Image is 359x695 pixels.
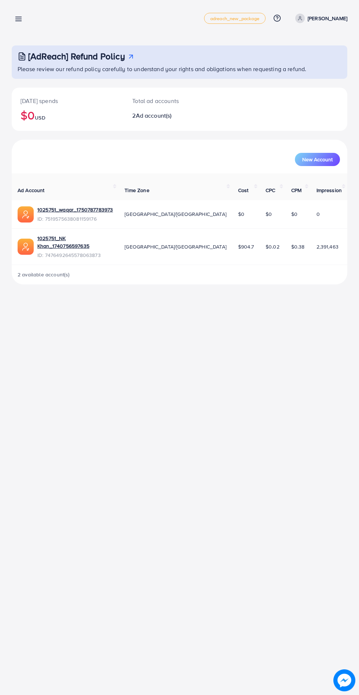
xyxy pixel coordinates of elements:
span: $904.7 [238,243,254,250]
span: USD [35,114,45,121]
span: Ad account(s) [136,111,172,119]
span: ID: 7476492645578063873 [37,251,113,259]
span: adreach_new_package [210,16,259,21]
p: [DATE] spends [21,96,115,105]
a: 1025751_NK Khan_1740756597635 [37,235,113,250]
span: CPC [266,187,275,194]
img: ic-ads-acc.e4c84228.svg [18,206,34,223]
img: ic-ads-acc.e4c84228.svg [18,239,34,255]
span: Time Zone [125,187,149,194]
a: adreach_new_package [204,13,266,24]
a: [PERSON_NAME] [292,14,347,23]
span: $0.38 [291,243,305,250]
span: Ad Account [18,187,45,194]
span: $0 [266,210,272,218]
p: Total ad accounts [132,96,199,105]
a: 1025751_waqar_1750787783973 [37,206,113,213]
span: Impression [317,187,342,194]
h2: 2 [132,112,199,119]
img: image [333,669,355,691]
span: $0 [238,210,244,218]
span: CPM [291,187,301,194]
span: 0 [317,210,320,218]
h2: $0 [21,108,115,122]
h3: [AdReach] Refund Policy [28,51,125,62]
span: $0.02 [266,243,280,250]
span: Cost [238,187,249,194]
span: New Account [302,157,333,162]
span: 2 available account(s) [18,271,70,278]
span: 2,391,463 [317,243,338,250]
p: Please review our refund policy carefully to understand your rights and obligations when requesti... [18,65,343,73]
span: [GEOGRAPHIC_DATA]/[GEOGRAPHIC_DATA] [125,243,226,250]
button: New Account [295,153,340,166]
p: [PERSON_NAME] [308,14,347,23]
span: $0 [291,210,297,218]
span: [GEOGRAPHIC_DATA]/[GEOGRAPHIC_DATA] [125,210,226,218]
span: ID: 7519575638081159176 [37,215,113,223]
